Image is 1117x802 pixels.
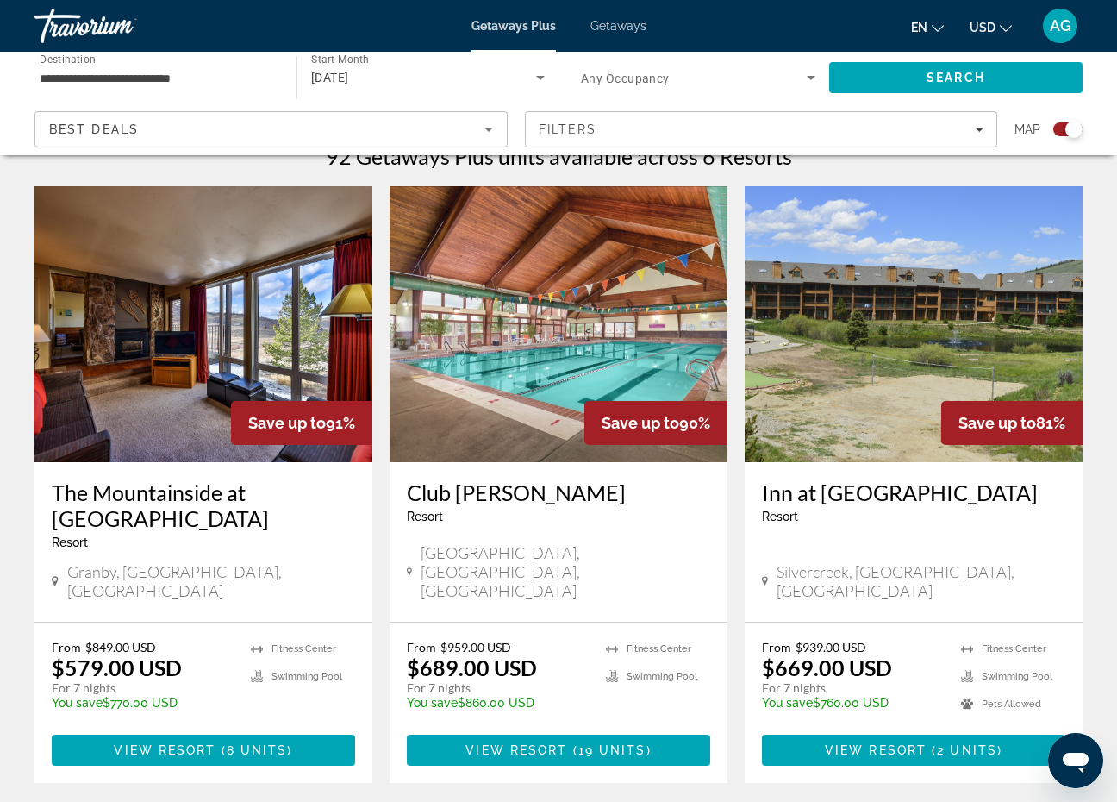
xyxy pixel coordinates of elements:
[762,640,791,655] span: From
[627,671,697,682] span: Swimming Pool
[85,640,156,655] span: $849.00 USD
[762,479,1065,505] a: Inn at [GEOGRAPHIC_DATA]
[762,735,1065,766] button: View Resort(2 units)
[762,696,813,710] span: You save
[34,3,207,48] a: Travorium
[911,15,944,40] button: Change language
[777,562,1065,600] span: Silvercreek, [GEOGRAPHIC_DATA], [GEOGRAPHIC_DATA]
[49,122,139,136] span: Best Deals
[52,696,234,710] p: $770.00 USD
[829,62,1083,93] button: Search
[231,401,372,445] div: 91%
[982,671,1052,682] span: Swimming Pool
[52,640,81,655] span: From
[1048,733,1103,788] iframe: Button to launch messaging window
[52,655,182,680] p: $579.00 USD
[407,680,589,696] p: For 7 nights
[762,510,798,523] span: Resort
[440,640,511,655] span: $959.00 USD
[34,186,372,462] img: The Mountainside at SilverCreek
[407,640,436,655] span: From
[52,536,88,549] span: Resort
[311,53,369,66] span: Start Month
[407,696,589,710] p: $860.00 USD
[311,71,349,85] span: [DATE]
[745,186,1083,462] img: Inn at Silvercreek
[40,53,96,65] span: Destination
[227,743,288,757] span: 8 units
[216,743,293,757] span: ( )
[762,655,892,680] p: $669.00 USD
[584,401,727,445] div: 90%
[52,696,103,710] span: You save
[958,414,1036,432] span: Save up to
[1014,117,1040,141] span: Map
[1050,17,1071,34] span: AG
[590,19,646,33] a: Getaways
[114,743,215,757] span: View Resort
[326,143,792,169] h1: 92 Getaways Plus units available across 6 Resorts
[581,72,670,85] span: Any Occupancy
[1038,8,1083,44] button: User Menu
[937,743,997,757] span: 2 units
[407,510,443,523] span: Resort
[407,479,710,505] a: Club [PERSON_NAME]
[52,479,355,531] a: The Mountainside at [GEOGRAPHIC_DATA]
[271,671,342,682] span: Swimming Pool
[578,743,646,757] span: 19 units
[421,543,710,600] span: [GEOGRAPHIC_DATA], [GEOGRAPHIC_DATA], [GEOGRAPHIC_DATA]
[407,655,537,680] p: $689.00 USD
[941,401,1083,445] div: 81%
[525,111,998,147] button: Filters
[602,414,679,432] span: Save up to
[539,122,597,136] span: Filters
[970,15,1012,40] button: Change currency
[982,643,1046,655] span: Fitness Center
[407,696,458,710] span: You save
[927,743,1002,757] span: ( )
[796,640,866,655] span: $939.00 USD
[927,71,985,85] span: Search
[248,414,326,432] span: Save up to
[390,186,727,462] img: Club Wyndham Pagosa
[407,735,710,766] button: View Resort(19 units)
[271,643,336,655] span: Fitness Center
[762,696,944,710] p: $760.00 USD
[911,21,927,34] span: en
[471,19,556,33] a: Getaways Plus
[67,562,355,600] span: Granby, [GEOGRAPHIC_DATA], [GEOGRAPHIC_DATA]
[762,680,944,696] p: For 7 nights
[825,743,927,757] span: View Resort
[567,743,651,757] span: ( )
[465,743,567,757] span: View Resort
[52,680,234,696] p: For 7 nights
[970,21,995,34] span: USD
[982,699,1041,710] span: Pets Allowed
[49,119,493,140] mat-select: Sort by
[627,643,691,655] span: Fitness Center
[52,735,355,766] button: View Resort(8 units)
[40,68,274,89] input: Select destination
